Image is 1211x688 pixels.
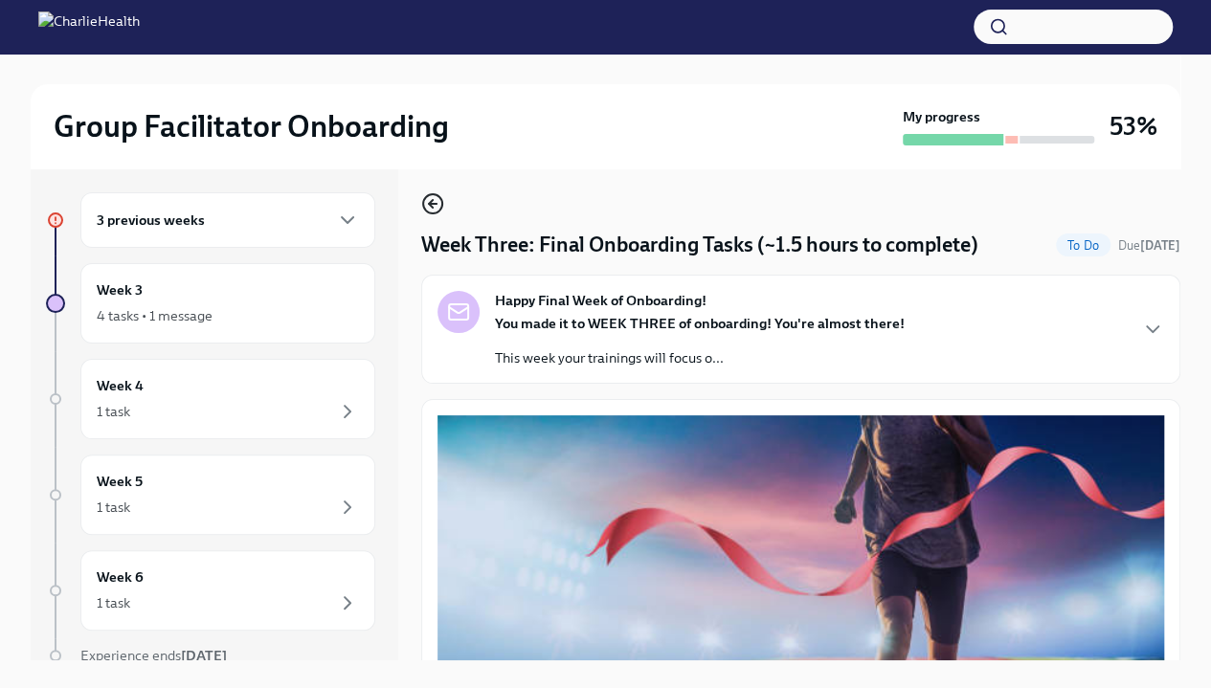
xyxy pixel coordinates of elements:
h6: Week 6 [97,566,144,588]
img: CharlieHealth [38,11,140,42]
h3: 53% [1110,109,1157,144]
strong: Happy Final Week of Onboarding! [495,291,706,310]
div: 3 previous weeks [80,192,375,248]
a: Week 61 task [46,550,375,631]
h6: 3 previous weeks [97,210,205,231]
a: Week 34 tasks • 1 message [46,263,375,344]
h4: Week Three: Final Onboarding Tasks (~1.5 hours to complete) [421,231,978,259]
a: Week 41 task [46,359,375,439]
a: Week 51 task [46,455,375,535]
span: Due [1118,238,1180,253]
p: This week your trainings will focus o... [495,348,905,367]
span: Experience ends [80,647,227,664]
h2: Group Facilitator Onboarding [54,107,449,145]
strong: [DATE] [1140,238,1180,253]
h6: Week 3 [97,279,143,300]
strong: [DATE] [181,647,227,664]
div: 1 task [97,593,130,612]
strong: You made it to WEEK THREE of onboarding! You're almost there! [495,315,905,332]
strong: My progress [903,107,980,126]
div: 1 task [97,402,130,421]
h6: Week 4 [97,375,144,396]
div: 4 tasks • 1 message [97,306,213,325]
span: October 4th, 2025 10:00 [1118,236,1180,255]
span: To Do [1056,238,1110,253]
h6: Week 5 [97,471,143,492]
div: 1 task [97,498,130,517]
